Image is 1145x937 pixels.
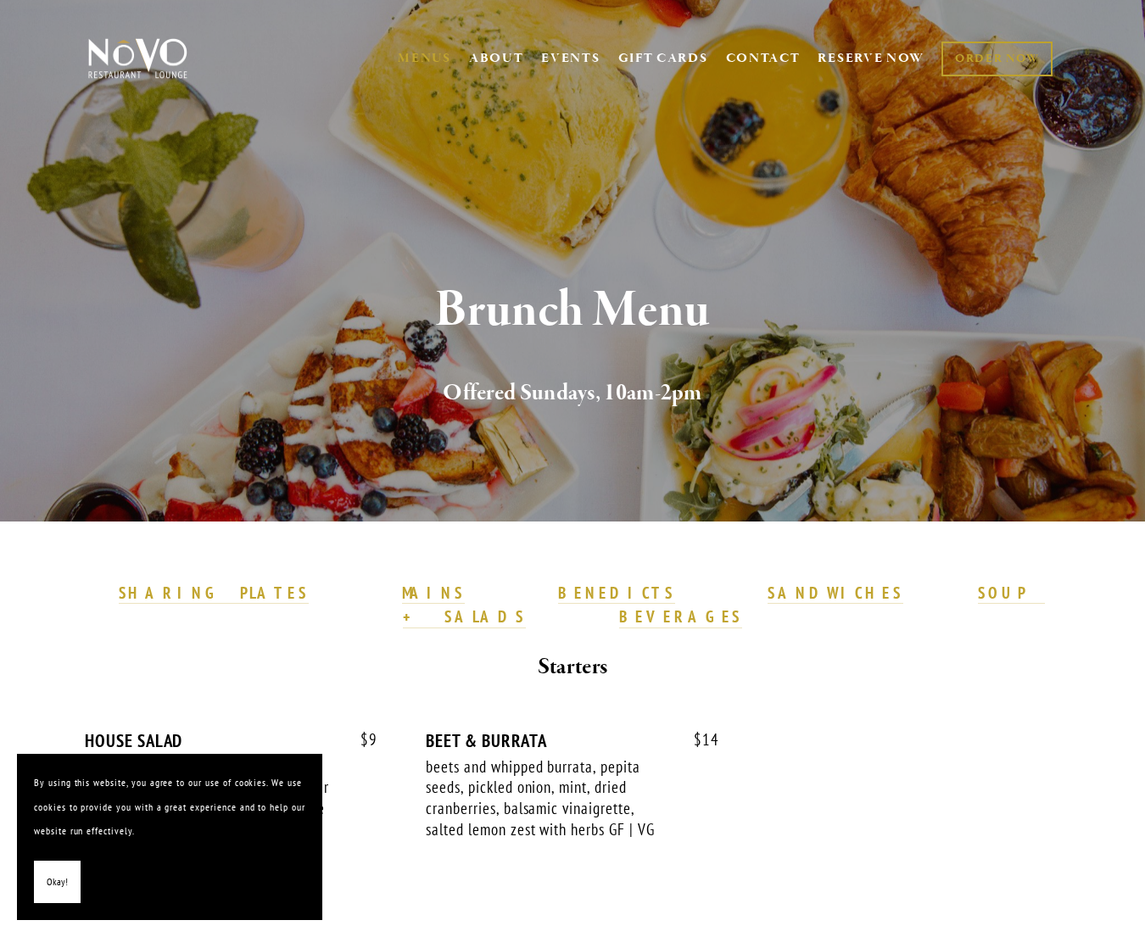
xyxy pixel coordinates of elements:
h2: Offered Sundays, 10am-2pm [114,376,1031,411]
strong: BEVERAGES [619,606,743,627]
strong: Starters [538,652,607,682]
strong: BENEDICTS [558,583,675,603]
button: Okay! [34,861,81,904]
strong: SHARING PLATES [119,583,309,603]
a: ABOUT [469,50,524,67]
strong: MAINS [402,583,466,603]
div: BEET & BURRATA [426,730,718,751]
a: BEVERAGES [619,606,743,628]
span: $ [360,729,369,750]
div: HOUSE SALAD [85,730,377,751]
span: 9 [343,730,377,750]
div: beets and whipped burrata, pepita seeds, pickled onion, mint, dried cranberries, balsamic vinaigr... [426,756,670,840]
a: BENEDICTS [558,583,675,605]
a: SOUP + SALADS [403,583,1046,628]
a: SANDWICHES [768,583,903,605]
h1: Brunch Menu [114,283,1031,338]
strong: SANDWICHES [768,583,903,603]
section: Cookie banner [17,754,322,920]
a: RESERVE NOW [818,42,924,75]
a: ORDER NOW [941,42,1053,76]
span: 14 [677,730,719,750]
a: CONTACT [726,42,801,75]
span: Okay! [47,870,68,895]
p: By using this website, you agree to our use of cookies. We use cookies to provide you with a grea... [34,771,305,844]
a: MAINS [402,583,466,605]
a: EVENTS [541,50,600,67]
a: MENUS [398,50,451,67]
span: $ [694,729,702,750]
a: GIFT CARDS [618,42,708,75]
a: SHARING PLATES [119,583,309,605]
img: Novo Restaurant &amp; Lounge [85,37,191,80]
